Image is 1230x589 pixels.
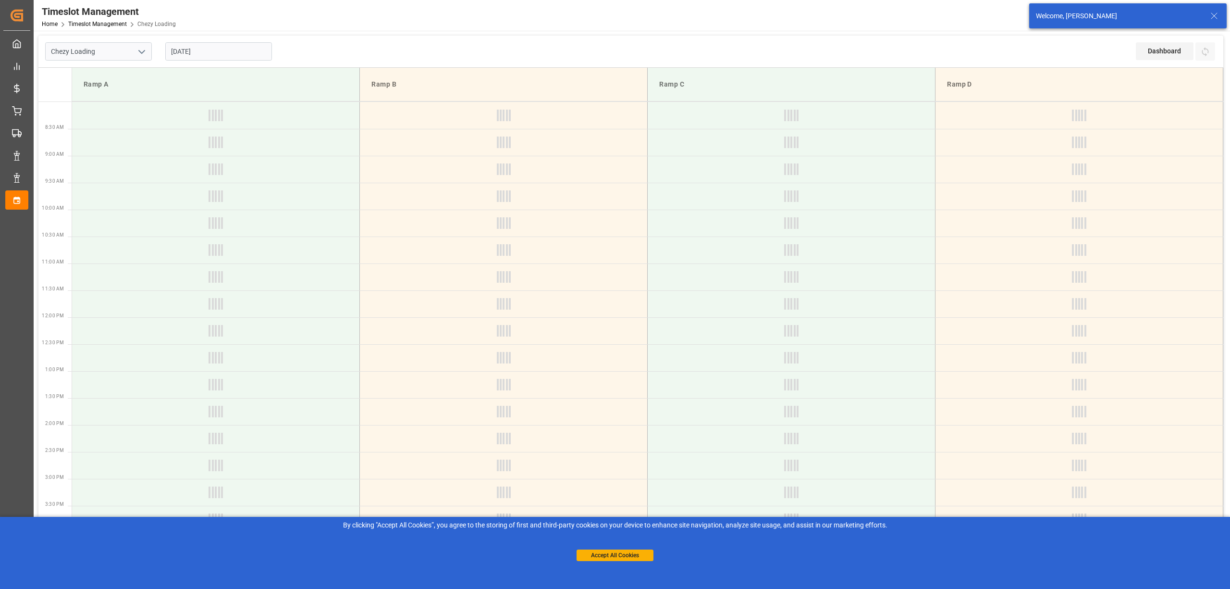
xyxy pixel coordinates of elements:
[45,501,64,507] span: 3:30 PM
[42,21,58,27] a: Home
[45,42,152,61] input: Type to search/select
[42,4,176,19] div: Timeslot Management
[165,42,272,61] input: DD-MM-YYYY
[42,205,64,211] span: 10:00 AM
[42,259,64,264] span: 11:00 AM
[45,475,64,480] span: 3:00 PM
[42,232,64,238] span: 10:30 AM
[655,75,927,93] div: Ramp C
[368,75,640,93] div: Ramp B
[42,286,64,291] span: 11:30 AM
[45,151,64,157] span: 9:00 AM
[68,21,127,27] a: Timeslot Management
[943,75,1215,93] div: Ramp D
[80,75,352,93] div: Ramp A
[45,394,64,399] span: 1:30 PM
[1036,11,1201,21] div: Welcome, [PERSON_NAME]
[1136,42,1193,60] div: Dashboard
[45,367,64,372] span: 1:00 PM
[45,448,64,453] span: 2:30 PM
[42,313,64,318] span: 12:00 PM
[45,421,64,426] span: 2:00 PM
[45,125,64,130] span: 8:30 AM
[42,340,64,345] span: 12:30 PM
[7,520,1223,530] div: By clicking "Accept All Cookies”, you agree to the storing of first and third-party cookies on yo...
[45,178,64,184] span: 9:30 AM
[577,550,653,561] button: Accept All Cookies
[134,44,148,59] button: open menu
